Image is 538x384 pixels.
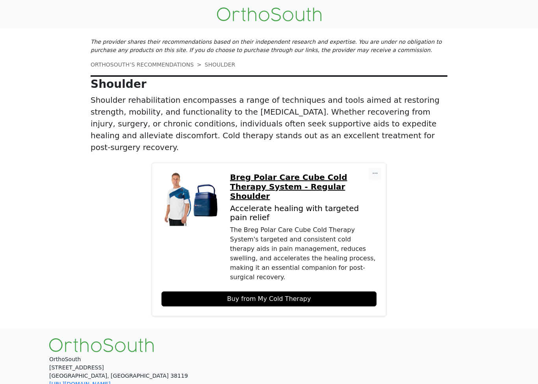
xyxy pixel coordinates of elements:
a: ORTHOSOUTH’S RECOMMENDATIONS [91,61,194,68]
p: Accelerate healing with targeted pain relief [230,204,377,222]
img: OrthoSouth [49,338,154,352]
li: SHOULDER [194,61,236,69]
div: The Breg Polar Care Cube Cold Therapy System's targeted and consistent cold therapy aids in pain ... [230,225,377,282]
p: Shoulder rehabilitation encompasses a range of techniques and tools aimed at restoring strength, ... [91,94,447,153]
p: The provider shares their recommendations based on their independent research and expertise. You ... [91,38,447,54]
a: Buy from My Cold Therapy [161,291,377,306]
a: Breg Polar Care Cube Cold Therapy System - Regular Shoulder [230,173,377,201]
img: OrthoSouth [217,7,321,21]
img: Breg Polar Care Cube Cold Therapy System - Regular Shoulder [161,173,221,232]
p: Shoulder [91,78,447,91]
